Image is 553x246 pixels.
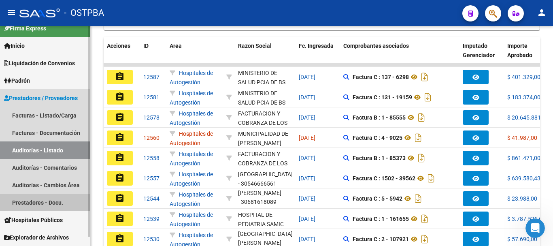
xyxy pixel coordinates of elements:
datatable-header-cell: Acciones [104,37,140,73]
span: [DATE] [299,114,315,121]
span: $ 183.374,00 [507,94,540,101]
span: $ 639.580,43 [507,175,540,182]
strong: Factura C : 4 - 9025 [353,135,402,141]
div: Cerrar [139,13,154,28]
span: Firma Express [4,24,46,33]
span: $ 20.645.881,89 [507,114,549,121]
mat-icon: assignment [115,234,125,244]
datatable-header-cell: ID [140,37,166,73]
strong: Factura C : 1502 - 39562 [353,175,415,182]
strong: Factura C : 1 - 161655 [353,216,409,222]
span: 12578 [143,114,160,121]
datatable-header-cell: Comprobantes asociados [340,37,459,73]
datatable-header-cell: Imputado Gerenciador [459,37,504,73]
span: 12581 [143,94,160,101]
span: [DATE] [299,175,315,182]
span: Hospitales de Autogestión [170,212,213,227]
i: Descargar documento [413,131,423,144]
strong: Factura B : 1 - 85555 [353,114,406,121]
i: Descargar documento [419,233,430,246]
span: Hospitales de Autogestión [170,151,213,167]
span: Mensajes [108,192,134,197]
div: - 30546666561 [238,170,292,187]
div: - 30715497456 [238,109,292,126]
span: 12587 [143,74,160,80]
span: Hospitales de Autogestión [170,191,213,207]
span: 12530 [143,236,160,242]
div: - 30626983398 [238,68,292,86]
span: ID [143,43,149,49]
div: - 30681618089 [238,129,292,146]
strong: Factura C : 131 - 19159 [353,94,412,101]
div: MINISTERIO DE SALUD PCIA DE BS AS [238,89,292,116]
div: - 30681618089 [238,190,292,207]
button: Mensajes [81,171,162,204]
div: FACTURACION Y COBRANZA DE LOS EFECTORES PUBLICOS S.E. [238,109,292,146]
div: MINISTERIO DE SALUD PCIA DE BS AS [238,68,292,96]
span: Inicio [4,41,25,50]
strong: Factura C : 5 - 5942 [353,195,402,202]
p: Necesitás ayuda? [16,85,146,99]
span: Prestadores / Proveedores [4,94,78,103]
div: FACTURACION Y COBRANZA DE LOS EFECTORES PUBLICOS S.E. [238,150,292,186]
p: Hola! [PERSON_NAME] [16,58,146,85]
mat-icon: assignment [115,173,125,183]
mat-icon: assignment [115,153,125,163]
span: [DATE] [299,236,315,242]
span: [DATE] [299,135,315,141]
span: 12539 [143,216,160,222]
span: Hospitales de Autogestión [170,110,213,126]
strong: Factura B : 1 - 85373 [353,155,406,161]
span: Hospitales de Autogestión [170,90,213,106]
span: $ 57.690,00 [507,236,537,242]
span: - OSTPBA [64,4,104,22]
span: $ 41.987,00 [507,135,537,141]
i: Descargar documento [416,111,427,124]
i: Descargar documento [419,71,430,83]
span: $ 861.471,00 [507,155,540,161]
span: [DATE] [299,155,315,161]
span: Liquidación de Convenios [4,59,75,68]
mat-icon: assignment [115,193,125,203]
span: Inicio [32,192,49,197]
span: Razon Social [238,43,272,49]
span: 12558 [143,155,160,161]
div: - 30715497456 [238,150,292,167]
mat-icon: assignment [115,72,125,81]
i: Descargar documento [413,192,423,205]
div: - 30626983398 [238,89,292,106]
span: $ 401.329,00 [507,74,540,80]
div: Envíanos un mensaje [8,109,154,131]
i: Descargar documento [416,152,427,165]
span: [DATE] [299,74,315,80]
mat-icon: assignment [115,214,125,223]
mat-icon: assignment [115,133,125,142]
mat-icon: menu [6,8,16,17]
strong: Factura C : 2 - 107921 [353,236,409,242]
i: Descargar documento [426,172,436,185]
span: Explorador de Archivos [4,233,69,242]
span: Hospitales Públicos [4,216,63,225]
span: Comprobantes asociados [343,43,409,49]
datatable-header-cell: Area [166,37,223,73]
i: Descargar documento [423,91,433,104]
span: Hospitales de Autogestión [170,171,213,187]
span: 12544 [143,195,160,202]
span: [DATE] [299,94,315,101]
div: [GEOGRAPHIC_DATA] [238,170,293,179]
span: Importe Aprobado [507,43,532,58]
datatable-header-cell: Fc. Ingresada [296,37,340,73]
span: Fc. Ingresada [299,43,334,49]
strong: Factura C : 137 - 6298 [353,74,409,80]
span: Acciones [107,43,130,49]
mat-icon: assignment [115,112,125,122]
span: [DATE] [299,216,315,222]
span: 12557 [143,175,160,182]
span: 12560 [143,135,160,141]
div: MUNICIPALIDAD DE [PERSON_NAME] [238,129,292,148]
datatable-header-cell: Importe Aprobado [504,37,549,73]
i: Descargar documento [419,212,430,225]
div: Envíanos un mensaje [17,116,135,124]
mat-icon: assignment [115,92,125,102]
span: $ 23.988,00 [507,195,537,202]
